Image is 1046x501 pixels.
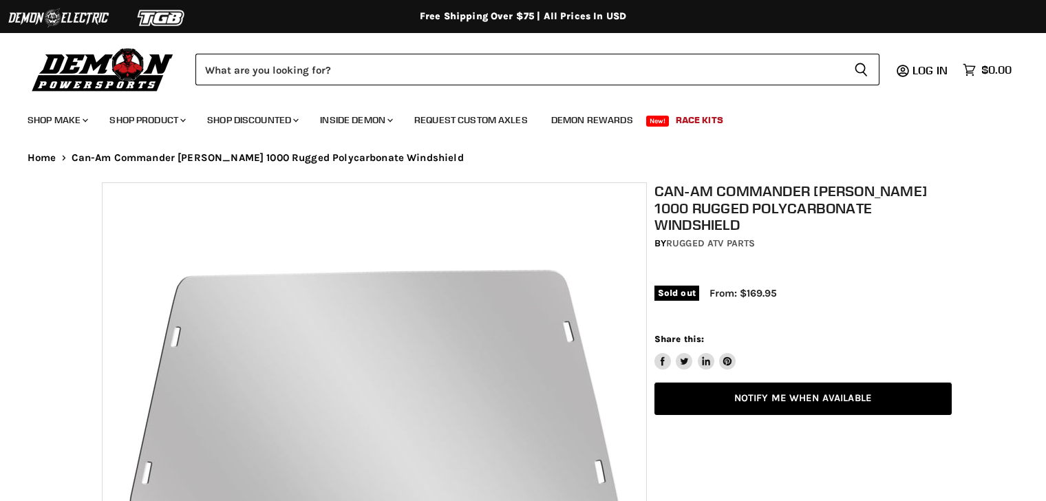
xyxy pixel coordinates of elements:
[7,5,110,31] img: Demon Electric Logo 2
[654,383,952,415] a: Notify Me When Available
[404,106,538,134] a: Request Custom Axles
[72,152,464,164] span: Can-Am Commander [PERSON_NAME] 1000 Rugged Polycarbonate Windshield
[28,152,56,164] a: Home
[654,286,699,301] span: Sold out
[654,334,704,344] span: Share this:
[110,5,213,31] img: TGB Logo 2
[654,182,952,233] h1: Can-Am Commander [PERSON_NAME] 1000 Rugged Polycarbonate Windshield
[99,106,194,134] a: Shop Product
[654,333,736,370] aside: Share this:
[197,106,307,134] a: Shop Discounted
[310,106,401,134] a: Inside Demon
[709,287,777,299] span: From: $169.95
[654,236,952,251] div: by
[912,63,948,77] span: Log in
[17,106,96,134] a: Shop Make
[956,60,1018,80] a: $0.00
[28,45,178,94] img: Demon Powersports
[843,54,879,85] button: Search
[906,64,956,76] a: Log in
[666,237,755,249] a: Rugged ATV Parts
[665,106,734,134] a: Race Kits
[17,100,1008,134] ul: Main menu
[195,54,843,85] input: Search
[195,54,879,85] form: Product
[541,106,643,134] a: Demon Rewards
[981,63,1012,76] span: $0.00
[646,116,670,127] span: New!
